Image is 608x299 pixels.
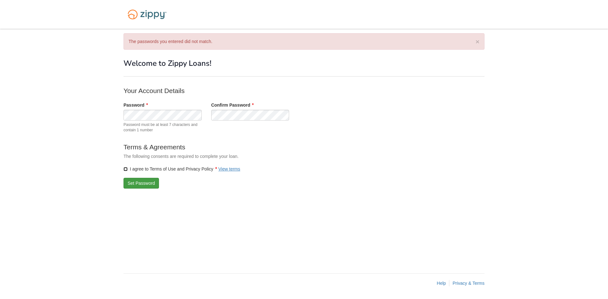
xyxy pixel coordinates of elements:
div: The passwords you entered did not match. [123,33,484,50]
img: Logo [123,6,171,22]
p: Terms & Agreements [123,142,377,152]
p: Your Account Details [123,86,377,95]
p: The following consents are required to complete your loan. [123,153,377,159]
h1: Welcome to Zippy Loans! [123,59,484,67]
a: Privacy & Terms [453,281,484,286]
input: I agree to Terms of Use and Privacy PolicyView terms [123,167,128,171]
label: I agree to Terms of Use and Privacy Policy [123,166,240,172]
a: Help [437,281,446,286]
a: View terms [218,166,240,171]
button: Set Password [123,178,159,189]
input: Verify Password [211,110,289,121]
label: Confirm Password [211,102,254,108]
span: Password must be at least 7 characters and contain 1 number [123,122,202,133]
button: × [476,38,479,45]
label: Password [123,102,148,108]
